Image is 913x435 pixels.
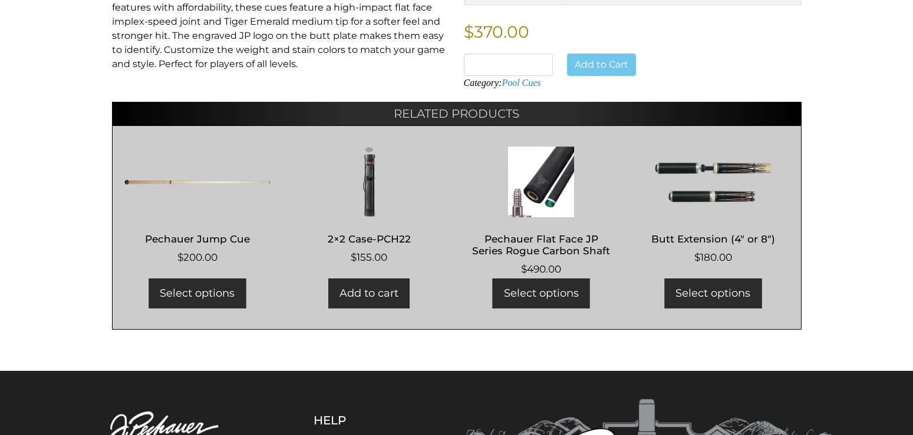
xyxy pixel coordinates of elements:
[468,147,615,277] a: Pechauer Flat Face JP Series Rogue Carbon Shaft $490.00
[314,413,405,427] h5: Help
[694,251,700,263] span: $
[124,228,271,250] h2: Pechauer Jump Cue
[351,251,357,263] span: $
[296,147,443,217] img: 2x2 Case-PCH22
[640,228,786,250] h2: Butt Extension (4″ or 8″)
[468,147,615,217] img: Pechauer Flat Face JP Series Rogue Carbon Shaft
[664,278,762,308] a: Add to cart: “Butt Extension (4" or 8")”
[464,78,541,88] span: Category:
[502,78,540,88] a: Pool Cues
[124,147,271,217] img: Pechauer Jump Cue
[149,278,246,308] a: Add to cart: “Pechauer Jump Cue”
[124,147,271,265] a: Pechauer Jump Cue $200.00
[468,228,615,262] h2: Pechauer Flat Face JP Series Rogue Carbon Shaft
[177,251,183,263] span: $
[351,251,387,263] bdi: 155.00
[521,263,561,275] bdi: 490.00
[177,251,217,263] bdi: 200.00
[694,251,732,263] bdi: 180.00
[464,22,529,42] bdi: $370.00
[640,147,786,217] img: Butt Extension (4" or 8")
[296,147,443,265] a: 2×2 Case-PCH22 $155.00
[296,228,443,250] h2: 2×2 Case-PCH22
[640,147,786,265] a: Butt Extension (4″ or 8″) $180.00
[112,102,802,125] h2: Related products
[521,263,527,275] span: $
[328,278,410,308] a: Add to cart: “2x2 Case-PCH22”
[493,278,590,308] a: Add to cart: “Pechauer Flat Face JP Series Rogue Carbon Shaft”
